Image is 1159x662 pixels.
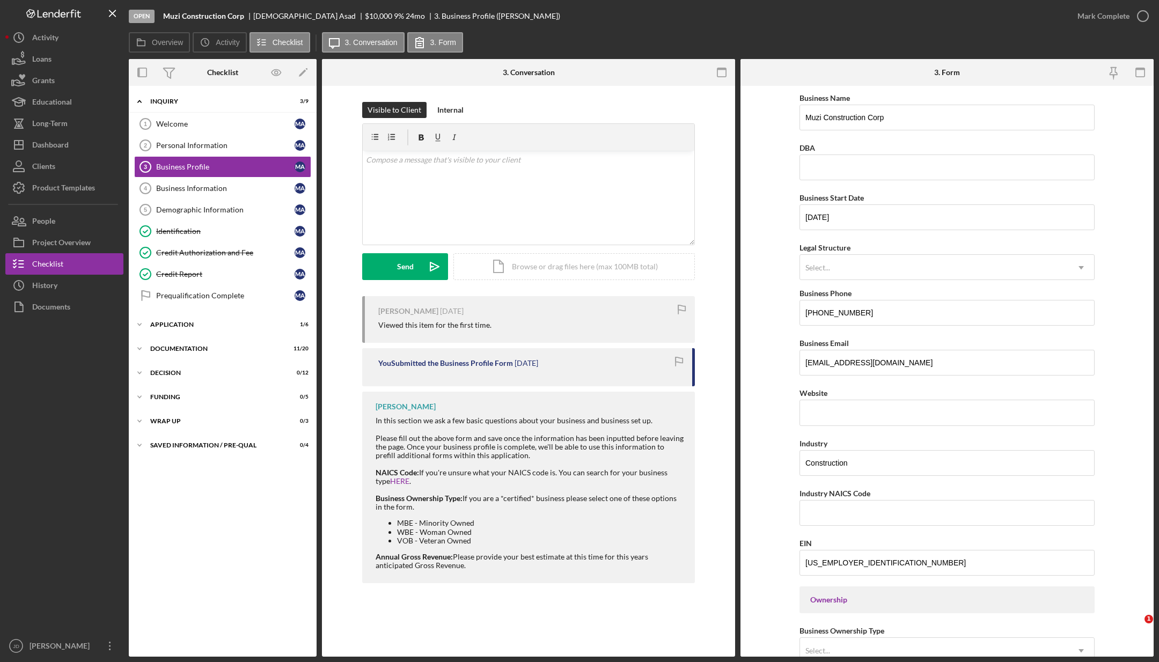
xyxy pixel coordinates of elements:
div: M A [295,269,305,279]
button: Documents [5,296,123,318]
strong: Annual Gross Revenue: [376,552,453,561]
div: Demographic Information [156,205,295,214]
a: Project Overview [5,232,123,253]
button: Overview [129,32,190,53]
div: 3 / 9 [289,98,309,105]
div: Select... [805,263,830,272]
label: EIN [799,539,812,548]
span: $10,000 [365,11,392,20]
button: Checklist [250,32,310,53]
button: Visible to Client [362,102,427,118]
div: Checklist [207,68,238,77]
div: Saved Information / Pre-Qual [150,442,282,448]
tspan: 5 [144,207,147,213]
time: 2025-08-28 17:34 [440,307,464,315]
div: Product Templates [32,177,95,201]
button: Checklist [5,253,123,275]
a: Educational [5,91,123,113]
div: Educational [32,91,72,115]
a: Dashboard [5,134,123,156]
div: Ownership [810,595,1084,604]
div: Long-Term [32,113,68,137]
div: M A [295,204,305,215]
button: 3. Form [407,32,463,53]
div: 3. Business Profile ([PERSON_NAME]) [434,12,560,20]
div: Welcome [156,120,295,128]
a: 3Business ProfileMA [134,156,311,178]
div: Send [397,253,414,280]
label: Business Phone [799,289,852,298]
div: Business Profile [156,163,295,171]
div: M A [295,247,305,258]
button: Long-Term [5,113,123,134]
tspan: 1 [144,121,147,127]
button: People [5,210,123,232]
div: Select... [805,646,830,655]
div: Viewed this item for the first time. [378,321,492,329]
div: [PERSON_NAME] [378,307,438,315]
div: Business Information [156,184,295,193]
iframe: Intercom live chat [1123,615,1148,641]
a: Credit ReportMA [134,263,311,285]
div: Loans [32,48,52,72]
a: 4Business InformationMA [134,178,311,199]
a: 1WelcomeMA [134,113,311,135]
label: Business Name [799,93,850,102]
div: 9 % [394,12,404,20]
div: [DEMOGRAPHIC_DATA] Asad [253,12,365,20]
div: Documents [32,296,70,320]
div: Mark Complete [1077,5,1129,27]
strong: Business Ownership Type: [376,494,463,503]
button: 3. Conversation [322,32,405,53]
div: M A [295,161,305,172]
label: DBA [799,143,815,152]
button: Grants [5,70,123,91]
div: Inquiry [150,98,282,105]
button: History [5,275,123,296]
div: Grants [32,70,55,94]
time: 2025-08-28 13:35 [515,359,538,367]
div: You Submitted the Business Profile Form [378,359,513,367]
div: Decision [150,370,282,376]
a: HERE [390,476,409,486]
div: History [32,275,57,299]
button: Clients [5,156,123,177]
div: In this section we ask a few basic questions about your business and business set up. Please fill... [376,416,684,570]
button: Send [362,253,448,280]
div: Visible to Client [368,102,421,118]
tspan: 2 [144,142,147,149]
div: 0 / 5 [289,394,309,400]
div: Documentation [150,345,282,352]
a: Credit Authorization and FeeMA [134,242,311,263]
label: Industry [799,439,827,448]
button: Product Templates [5,177,123,198]
tspan: 4 [144,185,148,192]
div: Personal Information [156,141,295,150]
div: M A [295,290,305,301]
label: Activity [216,38,239,47]
label: Business Email [799,339,849,348]
label: Checklist [273,38,303,47]
div: 1 / 6 [289,321,309,328]
div: 3. Conversation [503,68,555,77]
strong: NAICS Code: [376,468,419,477]
button: JD[PERSON_NAME] [5,635,123,657]
li: WBE - Woman Owned [397,528,684,536]
div: Activity [32,27,58,51]
label: Overview [152,38,183,47]
div: Clients [32,156,55,180]
div: M A [295,119,305,129]
div: M A [295,140,305,151]
button: Loans [5,48,123,70]
div: Checklist [32,253,63,277]
div: Wrap up [150,418,282,424]
a: 5Demographic InformationMA [134,199,311,220]
div: Credit Authorization and Fee [156,248,295,257]
div: People [32,210,55,234]
div: [PERSON_NAME] [27,635,97,659]
a: Activity [5,27,123,48]
div: Project Overview [32,232,91,256]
